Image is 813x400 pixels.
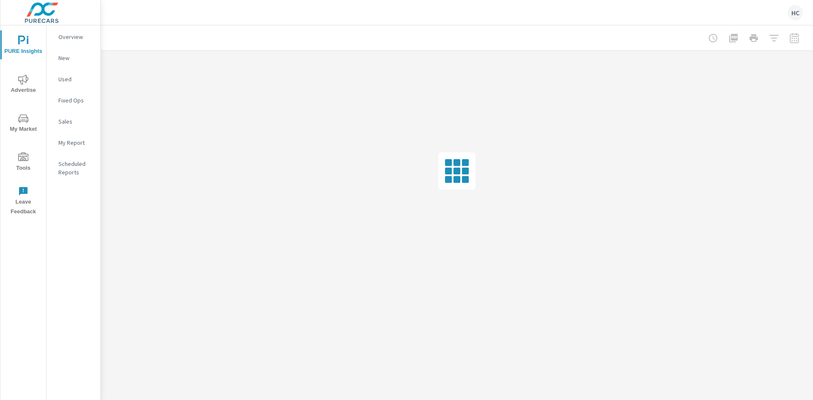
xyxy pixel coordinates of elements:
[58,96,94,105] p: Fixed Ops
[0,25,46,220] div: nav menu
[47,157,100,179] div: Scheduled Reports
[788,5,803,20] div: HC
[47,30,100,43] div: Overview
[47,94,100,107] div: Fixed Ops
[58,117,94,126] p: Sales
[58,54,94,62] p: New
[3,152,44,173] span: Tools
[3,113,44,134] span: My Market
[47,52,100,64] div: New
[58,75,94,83] p: Used
[58,160,94,177] p: Scheduled Reports
[3,186,44,217] span: Leave Feedback
[3,74,44,95] span: Advertise
[3,36,44,56] span: PURE Insights
[58,33,94,41] p: Overview
[47,136,100,149] div: My Report
[47,73,100,86] div: Used
[47,115,100,128] div: Sales
[58,138,94,147] p: My Report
